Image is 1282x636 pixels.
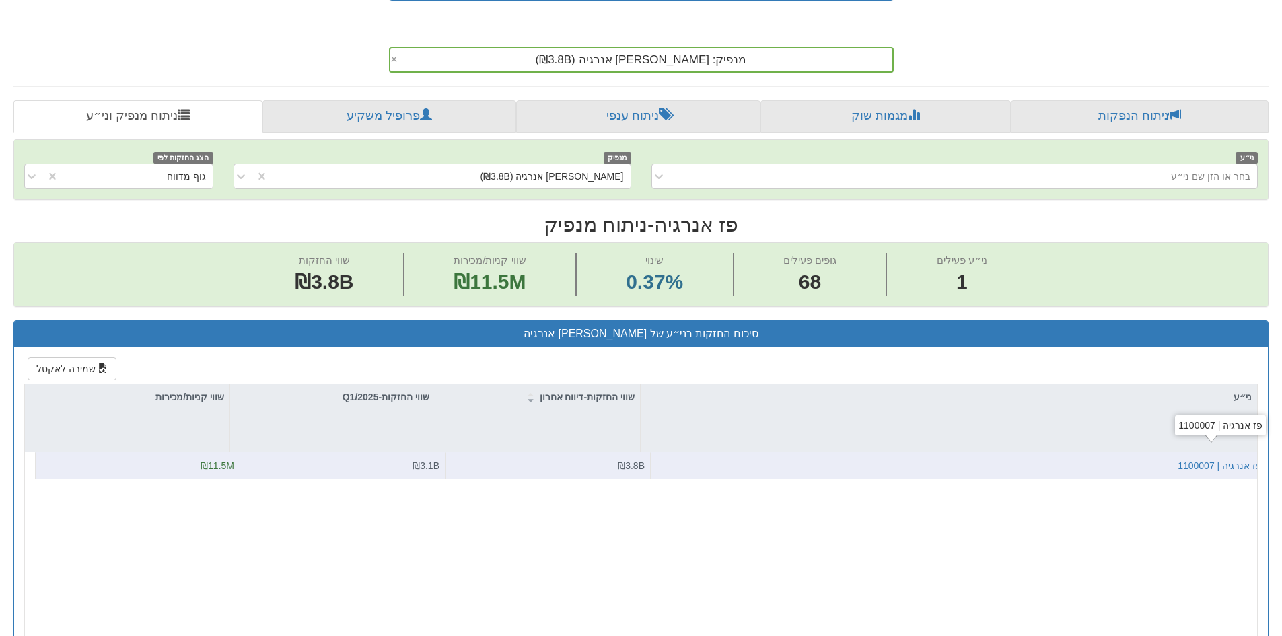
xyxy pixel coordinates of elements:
span: שווי החזקות [299,254,350,266]
div: שווי קניות/מכירות [25,384,229,410]
a: פרופיל משקיע [262,100,515,133]
span: 0.37% [626,268,683,297]
a: מגמות שוק [760,100,1010,133]
span: שווי קניות/מכירות [454,254,526,266]
div: ני״ע [641,384,1257,410]
span: 68 [783,268,836,297]
span: Clear value [390,48,402,71]
span: × [390,53,398,65]
span: ₪3.8B [618,460,645,471]
span: ₪3.8B [295,271,353,293]
span: ₪11.5M [454,271,526,293]
span: מנפיק: ‏[PERSON_NAME] אנרגיה ‎(₪3.8B)‎ [535,53,746,66]
div: פז אנרגיה | 1100007 [1175,415,1266,435]
h2: פז אנרגיה - ניתוח מנפיק [13,213,1269,236]
span: גופים פעילים [783,254,836,266]
button: שמירה לאקסל [28,357,116,380]
span: ₪11.5M [201,460,234,471]
span: ני״ע פעילים [937,254,987,266]
div: שווי החזקות-Q1/2025 [230,384,435,410]
a: ניתוח ענפי [516,100,760,133]
span: מנפיק [604,152,631,164]
div: גוף מדווח [167,170,206,183]
span: 1 [937,268,987,297]
button: פז אנרגיה | 1100007 [1178,459,1262,472]
span: ני״ע [1236,152,1258,164]
a: ניתוח הנפקות [1011,100,1269,133]
a: ניתוח מנפיק וני״ע [13,100,262,133]
span: הצג החזקות לפי [153,152,213,164]
span: ₪3.1B [413,460,439,471]
h3: סיכום החזקות בני״ע של [PERSON_NAME] אנרגיה [24,328,1258,340]
div: [PERSON_NAME] אנרגיה (₪3.8B) [480,170,623,183]
div: בחר או הזן שם ני״ע [1171,170,1250,183]
span: שינוי [645,254,664,266]
div: שווי החזקות-דיווח אחרון [435,384,640,410]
